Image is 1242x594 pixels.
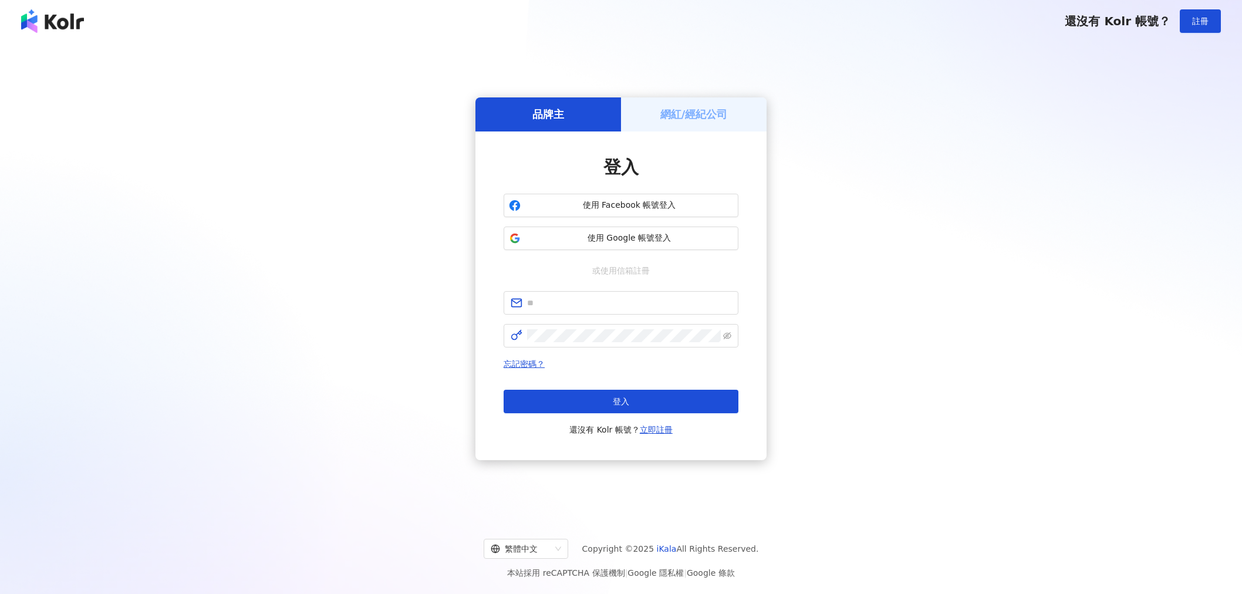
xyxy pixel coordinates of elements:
[1180,9,1221,33] button: 註冊
[627,568,684,578] a: Google 隱私權
[603,157,639,177] span: 登入
[640,425,673,434] a: 立即註冊
[687,568,735,578] a: Google 條款
[21,9,84,33] img: logo
[613,397,629,406] span: 登入
[660,107,728,122] h5: 網紅/經紀公司
[657,544,677,553] a: iKala
[569,423,673,437] span: 還沒有 Kolr 帳號？
[491,539,551,558] div: 繁體中文
[525,232,733,244] span: 使用 Google 帳號登入
[625,568,628,578] span: |
[504,359,545,369] a: 忘記密碼？
[1192,16,1209,26] span: 註冊
[723,332,731,340] span: eye-invisible
[1065,14,1170,28] span: 還沒有 Kolr 帳號？
[532,107,564,122] h5: 品牌主
[507,566,734,580] span: 本站採用 reCAPTCHA 保護機制
[504,390,738,413] button: 登入
[504,194,738,217] button: 使用 Facebook 帳號登入
[525,200,733,211] span: 使用 Facebook 帳號登入
[582,542,759,556] span: Copyright © 2025 All Rights Reserved.
[504,227,738,250] button: 使用 Google 帳號登入
[584,264,658,277] span: 或使用信箱註冊
[684,568,687,578] span: |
